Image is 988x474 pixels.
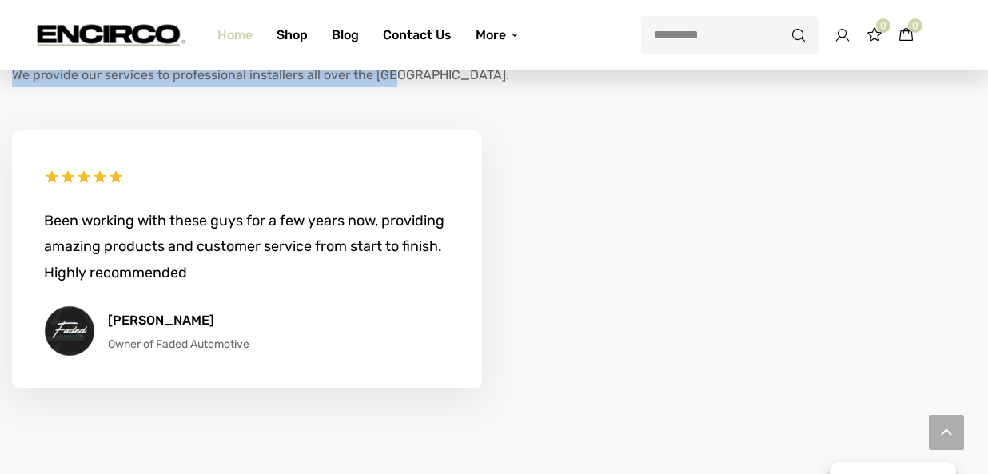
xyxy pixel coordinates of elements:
[205,6,265,63] a: Home
[44,305,95,356] img: John Coley
[876,18,890,33] span: 0
[265,6,320,63] a: Shop
[866,30,882,45] a: 0
[320,6,371,63] a: Blog
[898,20,914,50] a: 0
[779,16,819,54] button: Search
[44,208,450,285] div: Been working with these guys for a few years now, providing amazing products and customer service...
[371,6,464,63] a: Contact Us
[12,64,783,87] h2: We provide our services to professional installers all over the [GEOGRAPHIC_DATA].
[108,312,249,329] h6: [PERSON_NAME]
[908,18,922,33] span: 0
[32,12,185,58] img: encirco.com -
[464,6,532,63] a: More
[108,334,249,354] div: Owner of Faded Automotive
